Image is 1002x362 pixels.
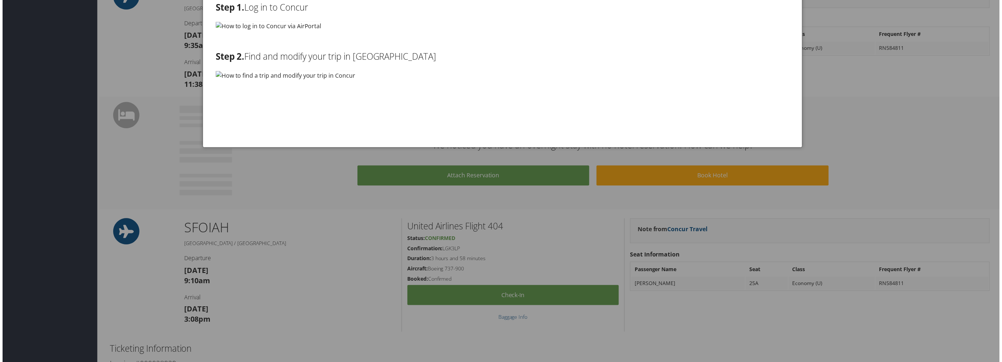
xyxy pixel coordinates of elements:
[214,71,355,80] img: How to find a trip and modify your trip in Concur
[214,51,791,63] h2: Find and modify your trip in [GEOGRAPHIC_DATA]
[214,1,791,14] h2: Log in to Concur
[214,51,243,63] strong: Step 2.
[214,22,320,31] img: How to log in to Concur via AirPortal
[214,1,243,13] strong: Step 1.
